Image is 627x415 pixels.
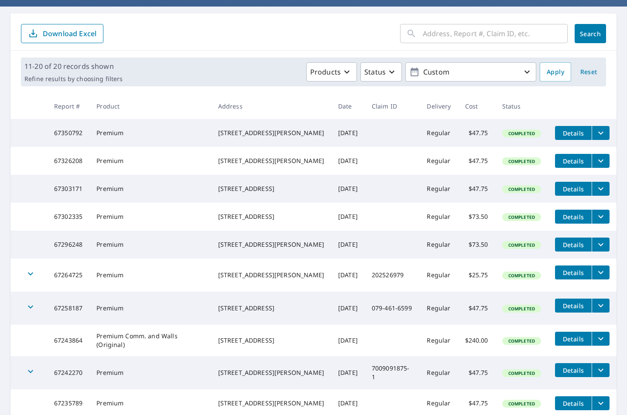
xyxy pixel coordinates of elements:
div: [STREET_ADDRESS][PERSON_NAME] [218,399,324,408]
td: [DATE] [331,231,365,259]
td: Regular [420,325,458,356]
button: Reset [575,62,603,82]
span: Apply [547,67,564,78]
button: detailsBtn-67296248 [555,238,592,252]
p: Products [310,67,341,77]
button: Products [306,62,357,82]
td: Premium [89,147,211,175]
button: filesDropdownBtn-67235789 [592,396,610,410]
td: 7009091875-1 [365,356,420,389]
span: Details [560,302,586,310]
span: Reset [578,67,599,78]
td: [DATE] [331,203,365,231]
button: detailsBtn-67326208 [555,154,592,168]
td: Premium [89,292,211,325]
td: Premium [89,119,211,147]
span: Completed [503,214,540,220]
td: [DATE] [331,292,365,325]
td: 67296248 [47,231,89,259]
span: Details [560,241,586,249]
button: filesDropdownBtn-67243864 [592,332,610,346]
span: Details [560,185,586,193]
th: Cost [458,93,495,119]
button: Custom [405,62,536,82]
button: filesDropdownBtn-67264725 [592,265,610,279]
td: 67350792 [47,119,89,147]
td: $47.75 [458,119,495,147]
button: Search [575,24,606,43]
button: detailsBtn-67243864 [555,332,592,346]
span: Completed [503,338,540,344]
td: $47.75 [458,147,495,175]
span: Completed [503,306,540,312]
td: Premium [89,231,211,259]
th: Report # [47,93,89,119]
td: 67264725 [47,259,89,292]
button: detailsBtn-67264725 [555,265,592,279]
td: Regular [420,175,458,203]
th: Status [495,93,548,119]
button: filesDropdownBtn-67326208 [592,154,610,168]
span: Completed [503,242,540,248]
p: 11-20 of 20 records shown [24,61,123,71]
span: Details [560,335,586,343]
td: Regular [420,203,458,231]
button: filesDropdownBtn-67350792 [592,126,610,140]
span: Details [560,366,586,374]
td: [DATE] [331,356,365,389]
td: Regular [420,119,458,147]
td: Premium Comm. and Walls (Original) [89,325,211,356]
th: Delivery [420,93,458,119]
td: [DATE] [331,119,365,147]
button: filesDropdownBtn-67258187 [592,299,610,313]
td: 67326208 [47,147,89,175]
button: filesDropdownBtn-67303171 [592,182,610,196]
div: [STREET_ADDRESS][PERSON_NAME] [218,368,324,377]
td: $240.00 [458,325,495,356]
span: Completed [503,370,540,376]
p: Custom [420,65,522,80]
td: [DATE] [331,175,365,203]
div: [STREET_ADDRESS][PERSON_NAME] [218,156,324,165]
span: Completed [503,130,540,136]
th: Date [331,93,365,119]
td: $73.50 [458,203,495,231]
button: detailsBtn-67303171 [555,182,592,196]
td: 67243864 [47,325,89,356]
td: Regular [420,356,458,389]
span: Completed [503,272,540,279]
th: Product [89,93,211,119]
span: Search [582,30,599,38]
td: 67242270 [47,356,89,389]
td: Regular [420,292,458,325]
td: 67303171 [47,175,89,203]
td: Premium [89,203,211,231]
span: Completed [503,186,540,192]
td: $25.75 [458,259,495,292]
td: 079-461-6599 [365,292,420,325]
td: $47.75 [458,356,495,389]
input: Address, Report #, Claim ID, etc. [423,21,568,46]
td: Regular [420,259,458,292]
button: Status [360,62,402,82]
td: Premium [89,259,211,292]
span: Details [560,213,586,221]
div: [STREET_ADDRESS] [218,212,324,221]
td: [DATE] [331,325,365,356]
span: Details [560,269,586,277]
button: detailsBtn-67235789 [555,396,592,410]
button: filesDropdownBtn-67296248 [592,238,610,252]
div: [STREET_ADDRESS][PERSON_NAME] [218,240,324,249]
th: Claim ID [365,93,420,119]
td: $47.75 [458,292,495,325]
p: Refine results by choosing filters [24,75,123,83]
td: 202526979 [365,259,420,292]
button: detailsBtn-67302335 [555,210,592,224]
td: Regular [420,147,458,175]
td: 67302335 [47,203,89,231]
th: Address [211,93,331,119]
td: $73.50 [458,231,495,259]
span: Completed [503,158,540,164]
div: [STREET_ADDRESS] [218,304,324,313]
div: [STREET_ADDRESS] [218,336,324,345]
